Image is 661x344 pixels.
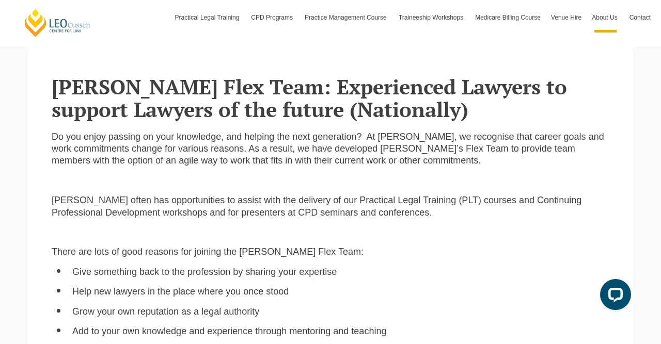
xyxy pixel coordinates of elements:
[246,3,300,32] a: CPD Programs
[587,3,624,32] a: About Us
[300,3,394,32] a: Practice Management Course
[52,246,609,258] p: There are lots of good reasons for joining the [PERSON_NAME] Flex Team:
[546,3,587,32] a: Venue Hire
[592,275,635,318] iframe: LiveChat chat widget
[52,75,609,121] h2: [PERSON_NAME] Flex Team: Experienced Lawyers to support Lawyers of the future (Nationally)
[72,266,609,278] li: Give something back to the profession by sharing your expertise
[23,8,92,38] a: [PERSON_NAME] Centre for Law
[170,3,246,32] a: Practical Legal Training
[394,3,470,32] a: Traineeship Workshops
[72,306,609,318] li: Grow your own reputation as a legal authority
[72,325,609,337] li: Add to your own knowledge and experience through mentoring and teaching
[470,3,546,32] a: Medicare Billing Course
[52,131,609,167] p: Do you enjoy passing on your knowledge, and helping the next generation? At [PERSON_NAME], we rec...
[52,194,609,219] p: [PERSON_NAME] often has opportunities to assist with the delivery of our Practical Legal Training...
[72,286,609,298] li: Help new lawyers in the place where you once stood
[624,3,656,32] a: Contact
